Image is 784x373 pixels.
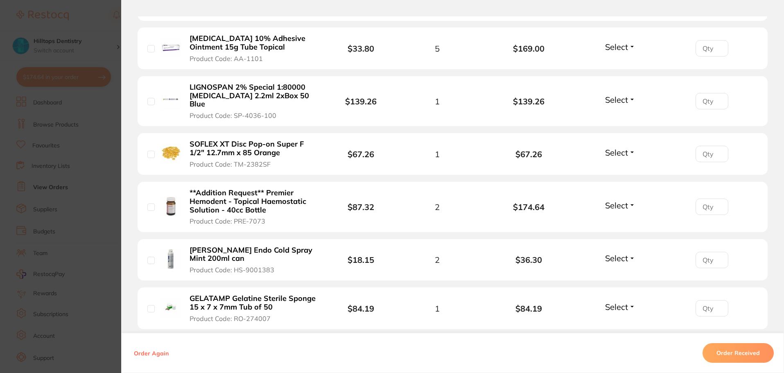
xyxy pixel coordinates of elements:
[348,303,374,314] b: $84.19
[348,255,374,265] b: $18.15
[603,200,638,210] button: Select
[161,298,181,318] img: GELATAMP Gelatine Sterile Sponge 15 x 7 x 7mm Tub of 50
[190,83,316,109] b: LIGNOSPAN 2% Special 1:80000 [MEDICAL_DATA] 2.2ml 2xBox 50 Blue
[187,188,319,225] button: **Addition Request** Premier Hemodent - Topical Haemostatic Solution - 40cc Bottle Product Code: ...
[161,143,181,163] img: SOFLEX XT Disc Pop-on Super F 1/2" 12.7mm x 85 Orange
[348,202,374,212] b: $87.32
[483,44,575,53] b: $169.00
[161,38,181,58] img: XYLOCAINE 10% Adhesive Ointment 15g Tube Topical
[190,189,316,214] b: **Addition Request** Premier Hemodent - Topical Haemostatic Solution - 40cc Bottle
[605,200,628,210] span: Select
[435,149,440,159] span: 1
[345,96,377,106] b: $139.26
[131,349,171,357] button: Order Again
[605,147,628,158] span: Select
[603,42,638,52] button: Select
[483,149,575,159] b: $67.26
[696,252,728,268] input: Qty
[190,294,316,311] b: GELATAMP Gelatine Sterile Sponge 15 x 7 x 7mm Tub of 50
[696,146,728,162] input: Qty
[605,302,628,312] span: Select
[435,97,440,106] span: 1
[190,112,276,119] span: Product Code: SP-4036-100
[348,149,374,159] b: $67.26
[161,90,181,111] img: LIGNOSPAN 2% Special 1:80000 adrenalin 2.2ml 2xBox 50 Blue
[187,140,319,168] button: SOFLEX XT Disc Pop-on Super F 1/2" 12.7mm x 85 Orange Product Code: TM-2382SF
[190,34,316,51] b: [MEDICAL_DATA] 10% Adhesive Ointment 15g Tube Topical
[161,249,181,269] img: Henry Schein Endo Cold Spray Mint 200ml can
[435,255,440,264] span: 2
[435,304,440,313] span: 1
[603,302,638,312] button: Select
[696,300,728,316] input: Qty
[190,315,271,322] span: Product Code: RO-274007
[483,97,575,106] b: $139.26
[605,253,628,263] span: Select
[605,42,628,52] span: Select
[435,44,440,53] span: 5
[187,246,319,274] button: [PERSON_NAME] Endo Cold Spray Mint 200ml can Product Code: HS-9001383
[190,246,316,263] b: [PERSON_NAME] Endo Cold Spray Mint 200ml can
[603,95,638,105] button: Select
[187,294,319,323] button: GELATAMP Gelatine Sterile Sponge 15 x 7 x 7mm Tub of 50 Product Code: RO-274007
[435,202,440,212] span: 2
[190,140,316,157] b: SOFLEX XT Disc Pop-on Super F 1/2" 12.7mm x 85 Orange
[605,95,628,105] span: Select
[187,83,319,120] button: LIGNOSPAN 2% Special 1:80000 [MEDICAL_DATA] 2.2ml 2xBox 50 Blue Product Code: SP-4036-100
[483,202,575,212] b: $174.64
[190,217,265,225] span: Product Code: PRE-7073
[696,93,728,109] input: Qty
[696,40,728,57] input: Qty
[603,253,638,263] button: Select
[603,147,638,158] button: Select
[190,55,263,62] span: Product Code: AA-1101
[190,161,271,168] span: Product Code: TM-2382SF
[348,43,374,54] b: $33.80
[483,255,575,264] b: $36.30
[696,199,728,215] input: Qty
[703,343,774,363] button: Order Received
[161,196,181,216] img: **Addition Request** Premier Hemodent - Topical Haemostatic Solution - 40cc Bottle
[187,34,319,63] button: [MEDICAL_DATA] 10% Adhesive Ointment 15g Tube Topical Product Code: AA-1101
[190,266,274,274] span: Product Code: HS-9001383
[483,304,575,313] b: $84.19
